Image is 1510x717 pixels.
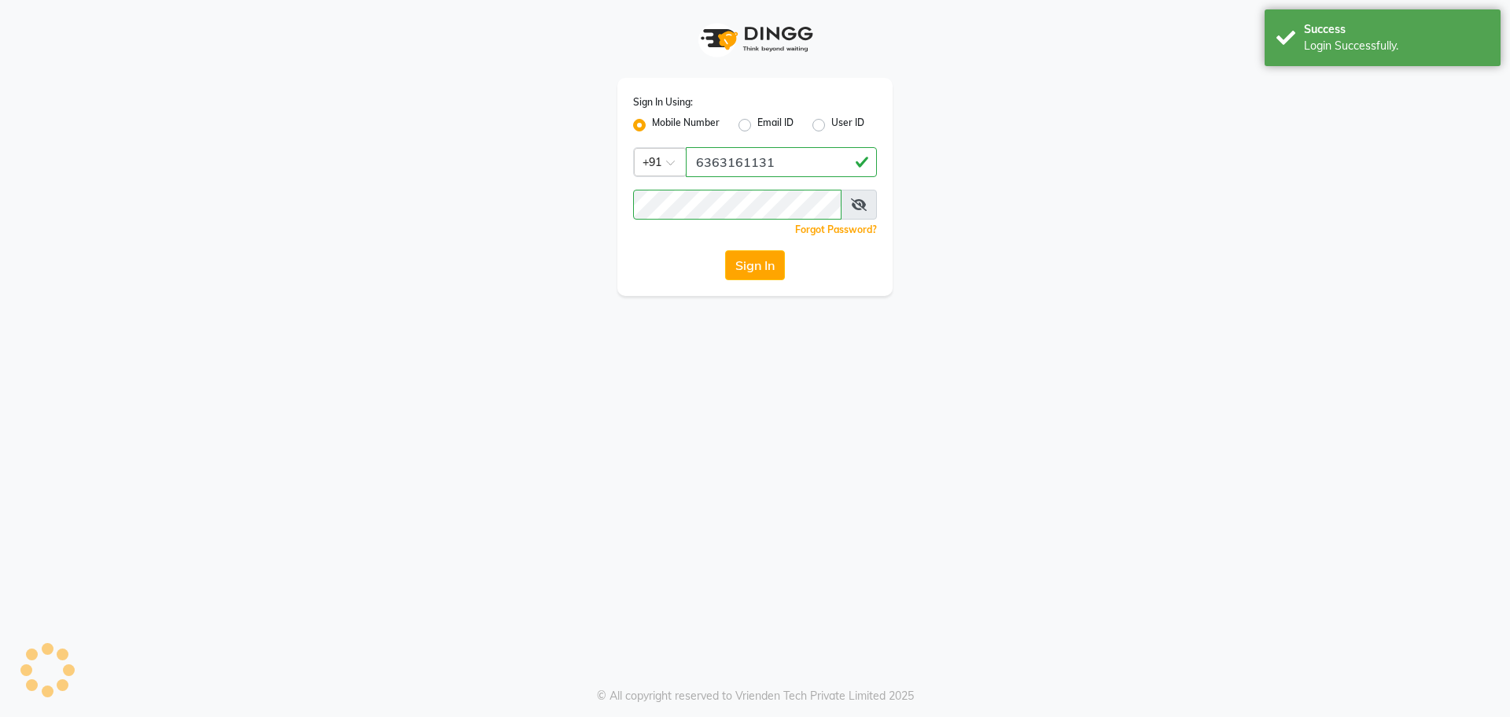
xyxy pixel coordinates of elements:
label: Mobile Number [652,116,720,135]
div: Success [1304,21,1489,38]
div: Login Successfully. [1304,38,1489,54]
img: logo1.svg [692,16,818,62]
button: Sign In [725,250,785,280]
label: Sign In Using: [633,95,693,109]
label: Email ID [757,116,794,135]
input: Username [633,190,842,220]
input: Username [686,147,877,177]
label: User ID [831,116,864,135]
a: Forgot Password? [795,224,877,235]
